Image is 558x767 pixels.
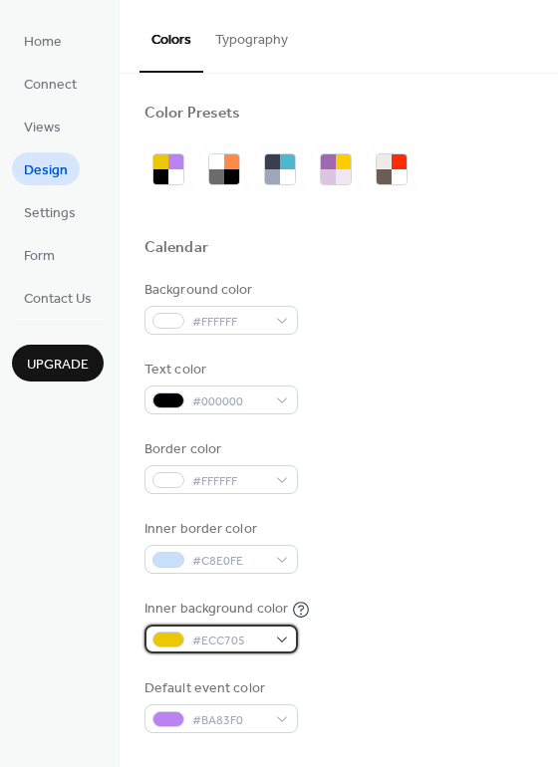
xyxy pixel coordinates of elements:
span: Settings [24,203,76,224]
span: Home [24,32,62,53]
div: Calendar [144,238,208,259]
a: Views [12,110,73,142]
span: Design [24,160,68,181]
span: #C8E0FE [192,551,266,572]
button: Upgrade [12,345,104,382]
span: #FFFFFF [192,312,266,333]
a: Home [12,24,74,57]
span: #BA83F0 [192,710,266,731]
div: Border color [144,439,294,460]
div: Default event color [144,678,294,699]
a: Form [12,238,67,271]
span: Connect [24,75,77,96]
a: Connect [12,67,89,100]
span: Contact Us [24,289,92,310]
span: #FFFFFF [192,471,266,492]
span: Upgrade [27,355,89,376]
span: #ECC705 [192,631,266,651]
div: Text color [144,360,294,381]
span: Views [24,118,61,138]
span: Form [24,246,55,267]
div: Color Presets [144,104,240,125]
div: Background color [144,280,294,301]
a: Contact Us [12,281,104,314]
a: Design [12,152,80,185]
div: Inner background color [144,599,288,620]
div: Inner border color [144,519,294,540]
span: #000000 [192,391,266,412]
a: Settings [12,195,88,228]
